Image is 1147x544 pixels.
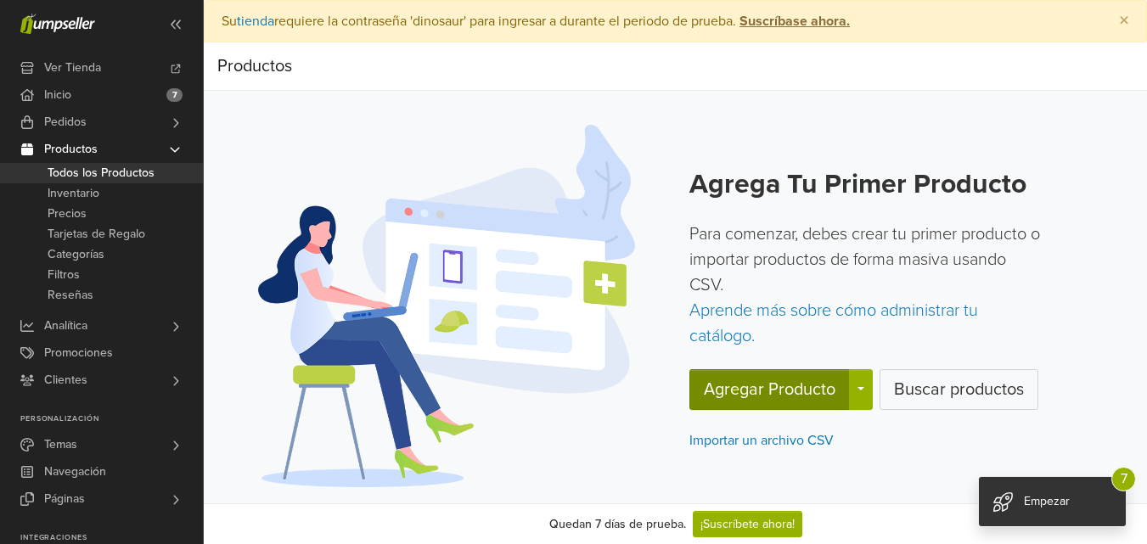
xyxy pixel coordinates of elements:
span: × [1119,8,1129,33]
a: Aprende más sobre cómo administrar tu catálogo. [689,300,978,346]
p: Personalización [20,414,203,424]
div: Quedan 7 días de prueba. [549,515,686,533]
span: Productos [44,136,98,163]
button: Close [1102,1,1146,42]
span: Empezar [1024,494,1070,508]
a: ¡Suscríbete ahora! [693,511,802,537]
a: Importar un archivo CSV [689,430,834,451]
span: Clientes [44,367,87,394]
span: Todos los Productos [48,163,155,183]
span: Navegación [44,458,106,485]
p: Para comenzar, debes crear tu primer producto o importar productos de forma masiva usando CSV. [689,222,1044,349]
span: Pedidos [44,109,87,136]
span: Temas [44,431,77,458]
span: Analítica [44,312,87,339]
span: Tarjetas de Regalo [48,224,145,244]
img: Product [258,125,635,487]
span: 7 [1111,467,1136,491]
div: Empezar 7 [979,477,1126,526]
a: Buscar productos [880,369,1038,410]
a: tienda [237,13,274,30]
button: Agregar Producto [689,369,850,410]
span: Ver Tienda [44,54,101,81]
span: Productos [217,53,292,79]
span: Reseñas [48,285,93,306]
span: Inventario [48,183,99,204]
span: Categorías [48,244,104,265]
span: Filtros [48,265,80,285]
span: Inicio [44,81,71,109]
a: Suscríbase ahora. [736,13,850,30]
span: Promociones [44,339,113,367]
strong: Suscríbase ahora. [739,13,850,30]
span: Páginas [44,485,85,513]
span: Precios [48,204,87,224]
span: 7 [166,88,183,102]
h2: Agrega Tu Primer Producto [689,168,1044,200]
p: Integraciones [20,533,203,543]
